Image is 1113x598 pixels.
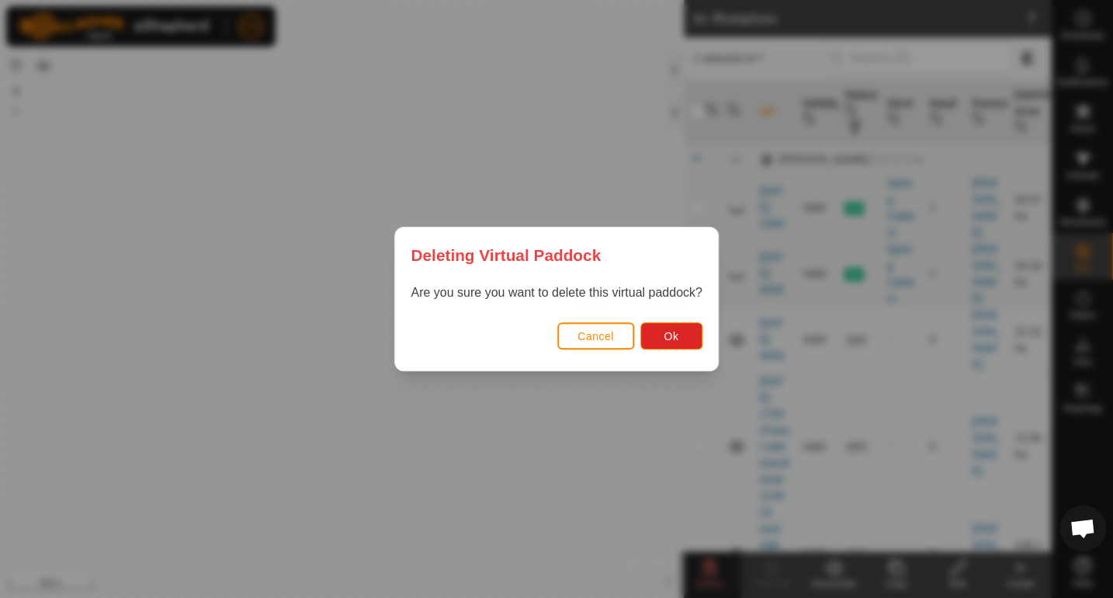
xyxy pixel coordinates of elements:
[411,243,601,267] span: Deleting Virtual Paddock
[411,283,702,302] p: Are you sure you want to delete this virtual paddock?
[1059,505,1106,551] div: Open chat
[557,322,634,349] button: Cancel
[664,330,678,342] span: Ok
[577,330,614,342] span: Cancel
[640,322,702,349] button: Ok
